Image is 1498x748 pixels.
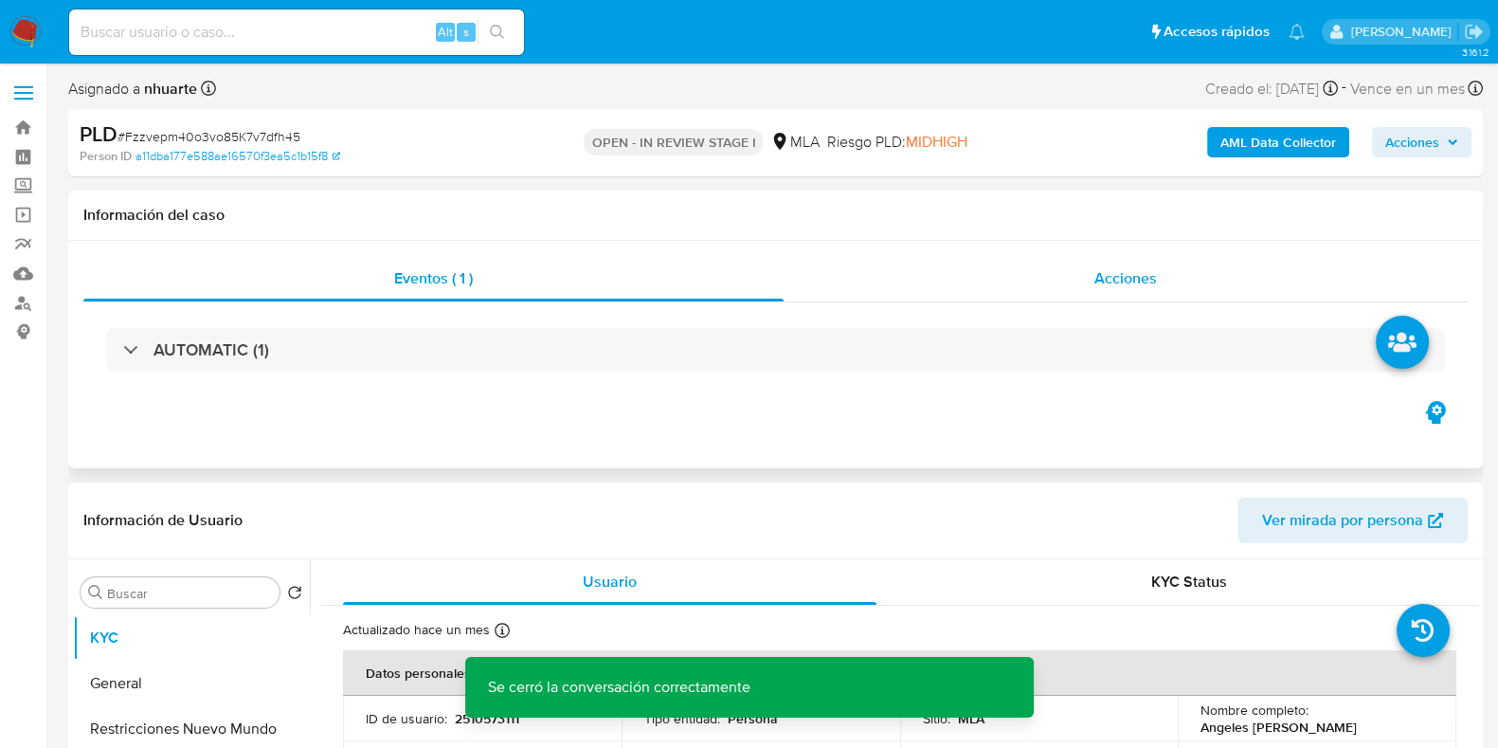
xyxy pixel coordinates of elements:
[1200,719,1357,736] p: Angeles [PERSON_NAME]
[1289,24,1305,40] a: Notificaciones
[1220,127,1336,157] b: AML Data Collector
[117,127,300,146] span: # Fzzvepm40o3vo85K7v7dfh45
[140,78,197,100] b: nhuarte
[1464,22,1484,42] a: Salir
[394,267,473,289] span: Eventos ( 1 )
[1205,76,1338,101] div: Creado el: [DATE]
[826,132,966,153] span: Riesgo PLD:
[770,132,819,153] div: MLA
[135,148,340,165] a: a11dba177e588ae16570f3ea5c1b15f8
[73,615,310,661] button: KYC
[1200,702,1308,719] p: Nombre completo :
[68,79,197,100] span: Asignado a
[584,129,763,155] p: OPEN - IN REVIEW STAGE I
[1262,498,1423,543] span: Ver mirada por persona
[583,571,637,593] span: Usuario
[1372,127,1471,157] button: Acciones
[728,710,778,727] p: Persona
[88,585,103,600] button: Buscar
[1237,498,1468,543] button: Ver mirada por persona
[73,661,310,706] button: General
[106,328,1445,372] div: AUTOMATIC (1)
[153,339,269,360] h3: AUTOMATIC (1)
[1350,23,1457,41] p: noelia.huarte@mercadolibre.com
[923,710,950,727] p: Sitio :
[343,650,1456,696] th: Datos personales
[1207,127,1349,157] button: AML Data Collector
[1342,76,1346,101] span: -
[107,585,272,602] input: Buscar
[83,206,1468,225] h1: Información del caso
[465,657,773,718] p: Se cerró la conversación correctamente
[80,119,117,149] b: PLD
[287,585,302,606] button: Volver al orden por defecto
[1151,571,1227,593] span: KYC Status
[1094,267,1157,289] span: Acciones
[478,19,516,46] button: search-icon
[69,20,524,45] input: Buscar usuario o caso...
[80,148,132,165] b: Person ID
[1350,79,1465,100] span: Vence en un mes
[905,131,966,153] span: MIDHIGH
[1385,127,1439,157] span: Acciones
[343,621,490,639] p: Actualizado hace un mes
[455,710,519,727] p: 2510573111
[83,511,243,530] h1: Información de Usuario
[1164,22,1270,42] span: Accesos rápidos
[366,710,447,727] p: ID de usuario :
[463,23,469,41] span: s
[958,710,984,727] p: MLA
[438,23,453,41] span: Alt
[644,710,720,727] p: Tipo entidad :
